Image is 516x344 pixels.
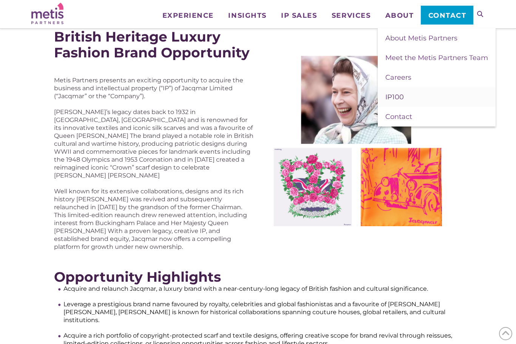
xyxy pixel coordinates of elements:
[63,300,462,324] li: Leverage a prestigious brand name favoured by royalty, celebrities and global fashionistas and a ...
[385,34,457,42] span: About Metis Partners
[281,12,317,19] span: IP Sales
[499,327,512,340] span: Back to Top
[162,12,214,19] span: Experience
[54,76,254,100] p: Metis Partners presents an exciting opportunity to acquire the business and intellectual property...
[378,87,496,107] a: IP100
[385,73,411,82] span: Careers
[378,28,496,48] a: About Metis Partners
[385,113,412,121] span: Contact
[385,12,414,19] span: About
[385,54,488,62] span: Meet the Metis Partners Team
[378,68,496,87] a: Careers
[385,93,404,101] span: IP100
[332,12,371,19] span: Services
[54,268,221,285] strong: Opportunity Highlights
[378,48,496,68] a: Meet the Metis Partners Team
[54,108,254,179] p: [PERSON_NAME]’s legacy dates back to 1932 in [GEOGRAPHIC_DATA], [GEOGRAPHIC_DATA] and is renowned...
[63,285,462,293] li: Acquire and relaunch Jacqmar, a luxury brand with a near-century-long legacy of British fashion a...
[428,12,467,19] span: Contact
[228,12,266,19] span: Insights
[378,107,496,126] a: Contact
[54,187,254,251] p: Well known for its extensive collaborations, designs and its rich history [PERSON_NAME] was reviv...
[31,3,63,24] img: Metis Partners
[421,6,473,25] a: Contact
[54,28,250,61] strong: British Heritage Luxury Fashion Brand Opportunity
[262,29,462,229] img: Image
